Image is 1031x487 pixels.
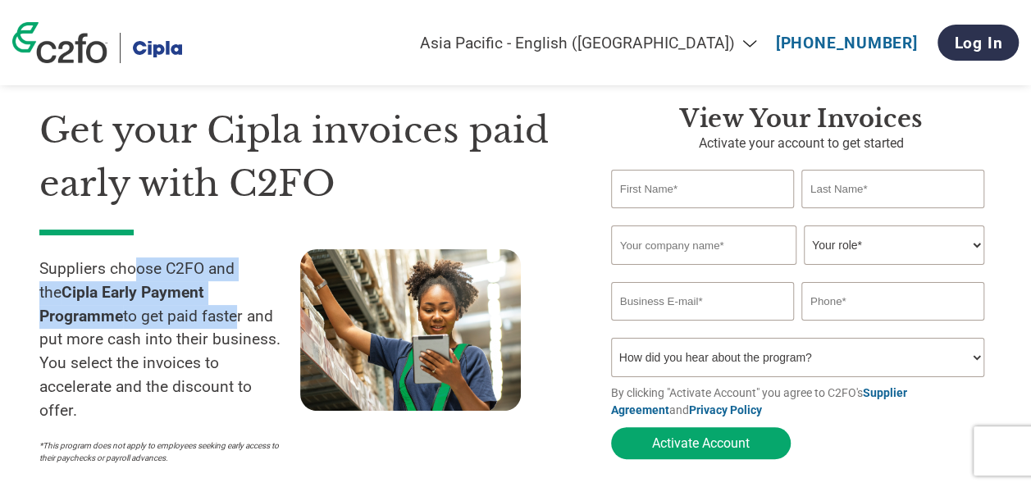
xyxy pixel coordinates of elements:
[39,283,204,325] strong: Cipla Early Payment Programme
[801,170,984,208] input: Last Name*
[937,25,1019,61] a: Log In
[611,104,992,134] h3: View your invoices
[611,225,796,265] input: Your company name*
[611,322,794,331] div: Inavlid Email Address
[804,225,984,265] select: Title/Role
[39,104,562,210] h1: Get your Cipla invoices paid early with C2FO
[611,385,992,419] p: By clicking "Activate Account" you agree to C2FO's and
[133,33,182,63] img: Cipla
[801,322,984,331] div: Inavlid Phone Number
[776,34,918,52] a: [PHONE_NUMBER]
[611,170,794,208] input: First Name*
[689,403,762,416] a: Privacy Policy
[801,282,984,321] input: Phone*
[611,134,992,153] p: Activate your account to get started
[801,210,984,219] div: Invalid last name or last name is too long
[300,249,521,411] img: supply chain worker
[12,22,107,63] img: c2fo logo
[611,266,984,275] div: Invalid company name or company name is too long
[611,427,791,459] button: Activate Account
[611,210,794,219] div: Invalid first name or first name is too long
[611,282,794,321] input: Invalid Email format
[39,257,300,423] p: Suppliers choose C2FO and the to get paid faster and put more cash into their business. You selec...
[39,439,284,464] p: *This program does not apply to employees seeking early access to their paychecks or payroll adva...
